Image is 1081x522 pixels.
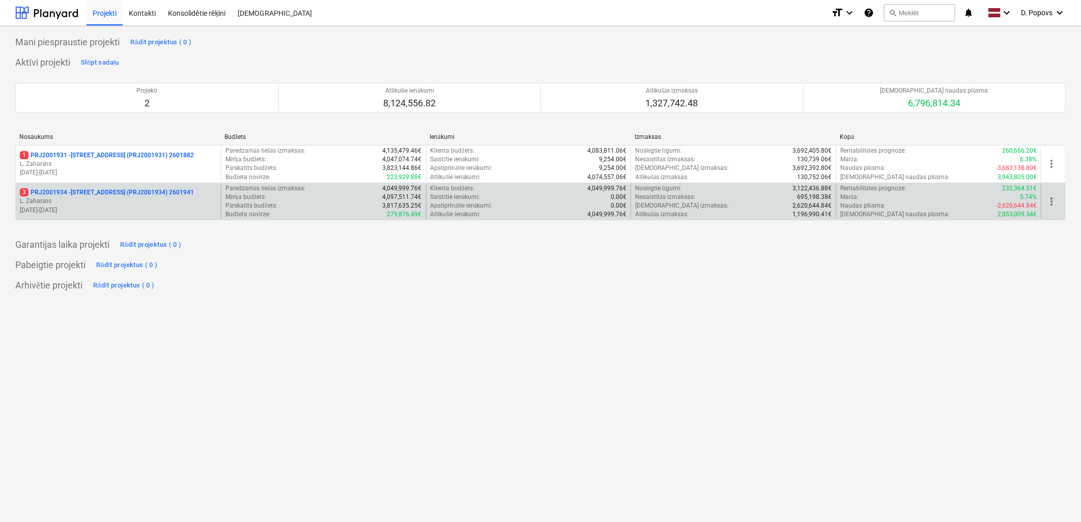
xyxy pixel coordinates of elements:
[387,173,422,182] p: 223,929.88€
[1021,9,1052,17] span: D. Popovs
[611,193,627,201] p: 0.00€
[792,210,832,219] p: 1,196,990.41€
[843,7,856,19] i: keyboard_arrow_down
[81,57,119,69] div: Slēpt sadaļu
[120,239,182,251] div: Rādīt projektus ( 0 )
[831,7,843,19] i: format_size
[383,184,422,193] p: 4,049,999.76€
[635,164,728,172] p: [DEMOGRAPHIC_DATA] izmaksas :
[20,206,217,215] p: [DATE] - [DATE]
[20,151,29,159] span: 1
[792,164,832,172] p: 3,692,392.80€
[840,193,859,201] p: Marža :
[884,4,955,21] button: Meklēt
[1045,195,1058,208] span: more_vert
[431,184,474,193] p: Klienta budžets :
[1030,473,1081,522] div: Chat Widget
[797,173,832,182] p: 130,752.06€
[635,147,681,155] p: Noslēgtie līgumi :
[136,97,157,109] p: 2
[840,210,950,219] p: [DEMOGRAPHIC_DATA] naudas plūsma :
[128,34,194,50] button: Rādīt projektus ( 0 )
[840,133,1037,141] div: Kopā
[20,160,217,168] p: L. Zaharāns
[611,201,627,210] p: 0.00€
[996,164,1037,172] p: -3,683,138.80€
[225,155,267,164] p: Mērķa budžets :
[880,97,988,109] p: 6,796,814.34
[431,155,480,164] p: Saistītie ienākumi :
[20,197,217,206] p: L. Zaharāns
[998,173,1037,182] p: 3,943,805.00€
[998,210,1037,219] p: 2,853,009.34€
[383,155,422,164] p: 4,047,074.74€
[599,155,627,164] p: 9,254.00€
[130,37,192,48] div: Rādīt projektus ( 0 )
[797,193,832,201] p: 695,198.38€
[889,9,897,17] span: search
[20,188,194,197] p: PRJ2001934 - [STREET_ADDRESS] (PRJ2001934) 2601941
[225,164,277,172] p: Pārskatīts budžets :
[635,184,681,193] p: Noslēgtie līgumi :
[635,173,689,182] p: Atlikušās izmaksas :
[20,151,217,177] div: 1PRJ2001931 -[STREET_ADDRESS] (PRJ2001931) 2601882L. Zaharāns[DATE]-[DATE]
[431,210,481,219] p: Atlikušie ienākumi :
[383,97,436,109] p: 8,124,556.82
[635,210,689,219] p: Atlikušās izmaksas :
[96,259,158,271] div: Rādīt projektus ( 0 )
[587,173,627,182] p: 4,074,557.06€
[840,184,906,193] p: Rentabilitātes prognoze :
[431,147,474,155] p: Klienta budžets :
[383,201,422,210] p: 3,817,635.25€
[635,155,695,164] p: Nesaistītās izmaksas :
[864,7,874,19] i: Zināšanu pamats
[15,36,120,48] p: Mani piespraustie projekti
[840,147,906,155] p: Rentabilitātes prognoze :
[118,237,184,253] button: Rādīt projektus ( 0 )
[431,193,480,201] p: Saistītie ienākumi :
[15,279,82,292] p: Arhivētie projekti
[880,86,988,95] p: [DEMOGRAPHIC_DATA] naudas plūsma
[383,193,422,201] p: 4,097,511.74€
[792,201,832,210] p: 2,620,644.84€
[20,168,217,177] p: [DATE] - [DATE]
[225,193,267,201] p: Mērķa budžets :
[20,188,29,196] span: 3
[225,147,305,155] p: Paredzamās tiešās izmaksas :
[646,86,698,95] p: Atlikušās izmaksas
[78,54,122,71] button: Slēpt sadaļu
[599,164,627,172] p: 9,254.00€
[1020,193,1037,201] p: 5.74%
[383,164,422,172] p: 3,823,144.86€
[15,259,86,271] p: Pabeigtie projekti
[431,164,493,172] p: Apstiprinātie ienākumi :
[792,147,832,155] p: 3,692,405.80€
[224,133,421,141] div: Budžets
[20,188,217,214] div: 3PRJ2001934 -[STREET_ADDRESS] (PRJ2001934) 2601941L. Zaharāns[DATE]-[DATE]
[840,201,886,210] p: Naudas plūsma :
[15,56,70,69] p: Aktīvi projekti
[840,164,886,172] p: Naudas plūsma :
[431,173,481,182] p: Atlikušie ienākumi :
[383,147,422,155] p: 4,135,479.46€
[15,239,109,251] p: Garantijas laika projekti
[1045,158,1058,170] span: more_vert
[383,86,436,95] p: Atlikušie ienākumi
[635,133,832,140] div: Izmaksas
[635,193,695,201] p: Nesaistītās izmaksas :
[431,201,493,210] p: Apstiprinātie ienākumi :
[996,201,1037,210] p: -2,620,644.84€
[225,201,277,210] p: Pārskatīts budžets :
[1002,147,1037,155] p: 260,666.20€
[136,86,157,95] p: Projekti
[1002,184,1037,193] p: 232,364.51€
[587,210,627,219] p: 4,049,999.76€
[1020,155,1037,164] p: 6.38%
[94,257,160,273] button: Rādīt projektus ( 0 )
[430,133,627,141] div: Ienākumi
[387,210,422,219] p: 279,876.49€
[225,184,305,193] p: Paredzamās tiešās izmaksas :
[225,173,270,182] p: Budžeta novirze :
[1001,7,1013,19] i: keyboard_arrow_down
[646,97,698,109] p: 1,327,742.48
